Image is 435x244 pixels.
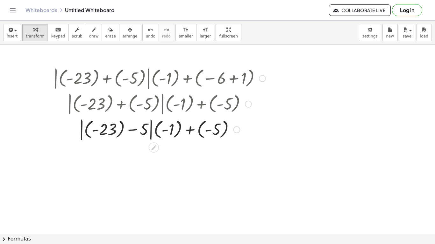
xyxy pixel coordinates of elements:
[89,34,99,38] span: draw
[175,24,196,41] button: format_sizesmaller
[202,26,208,34] i: format_size
[162,34,171,38] span: redo
[183,26,189,34] i: format_size
[399,24,415,41] button: save
[68,24,86,41] button: scrub
[179,34,193,38] span: smaller
[72,34,82,38] span: scrub
[105,34,116,38] span: erase
[119,24,141,41] button: arrange
[142,24,159,41] button: undoundo
[359,24,381,41] button: settings
[146,34,155,38] span: undo
[3,24,21,41] button: insert
[163,26,169,34] i: redo
[403,34,411,38] span: save
[26,34,45,38] span: transform
[123,34,138,38] span: arrange
[159,24,174,41] button: redoredo
[334,7,385,13] span: Collaborate Live
[55,26,61,34] i: keyboard
[386,34,394,38] span: new
[7,34,18,38] span: insert
[362,34,378,38] span: settings
[8,5,18,15] button: Toggle navigation
[382,24,398,41] button: new
[25,7,57,13] a: Whiteboards
[216,24,241,41] button: fullscreen
[392,4,422,16] button: Log in
[420,34,428,38] span: load
[149,143,159,153] div: Edit math
[200,34,211,38] span: larger
[147,26,153,34] i: undo
[22,24,48,41] button: transform
[329,4,391,16] button: Collaborate Live
[48,24,69,41] button: keyboardkeypad
[219,34,238,38] span: fullscreen
[417,24,432,41] button: load
[102,24,119,41] button: erase
[196,24,214,41] button: format_sizelarger
[51,34,65,38] span: keypad
[86,24,102,41] button: draw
